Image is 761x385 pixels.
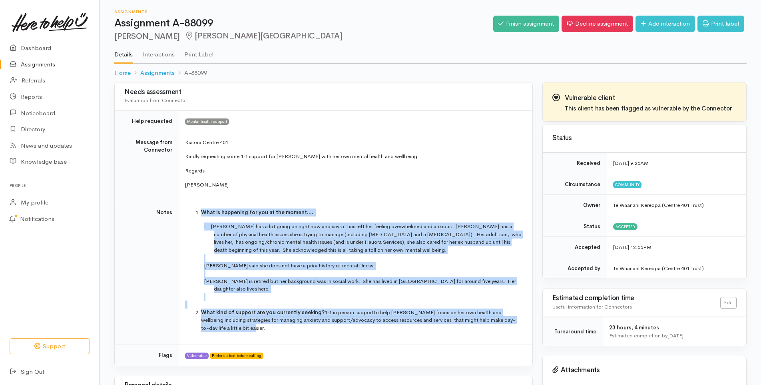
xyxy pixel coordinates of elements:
span: What is happening for you at the moment.... [201,209,313,216]
h3: Estimated completion time [552,295,720,302]
td: Accepted [543,237,607,258]
nav: breadcrumb [114,64,747,82]
a: Print label [697,16,744,32]
p: Kia ora Centre 401 [185,138,523,146]
td: Received [543,153,607,174]
span: 23 hours, 4 minutes [609,324,659,331]
td: Status [543,216,607,237]
td: Owner [543,195,607,216]
li: A-88099 [175,68,207,78]
span: Community [613,181,641,188]
a: Details [114,40,133,64]
td: Circumstance [543,174,607,195]
span: Evaluation from Connector [124,97,187,104]
td: Accepted by [543,258,607,279]
td: Te Waanahi Kereopa (Centre 401 Trust) [607,258,746,279]
div: Estimated completion by [609,332,737,340]
span: Mental health support [185,118,229,125]
span: Te Waanahi Kereopa (Centre 401 Trust) [613,202,704,209]
h3: Attachments [552,366,737,374]
span: Accepted [613,223,637,230]
a: Assignments [140,68,175,78]
a: Decline assignment [562,16,633,32]
li: to help [PERSON_NAME] focus on her own health and wellbeing including strategies for managing anx... [201,309,523,332]
h2: [PERSON_NAME] [114,32,493,41]
h3: Status [552,134,737,142]
h1: Assignment A-88099 [114,18,493,29]
a: Home [114,68,131,78]
time: [DATE] [667,332,683,339]
td: Message from Connector [115,132,179,202]
p: Regards [185,167,523,175]
span: [PERSON_NAME] said she does not have a prior history of mental illness. [204,262,375,269]
h6: Assignments [114,10,493,14]
span: What kind of support are you currently seeking? [201,309,325,316]
button: Support [10,338,90,355]
a: Add interaction [635,16,695,32]
span: Prefers a text before calling [210,353,263,359]
td: Turnaround time [543,317,603,346]
p: [PERSON_NAME] [185,181,523,189]
span: [PERSON_NAME][GEOGRAPHIC_DATA] [185,31,343,41]
time: [DATE] 9:25AM [613,160,649,166]
p: [PERSON_NAME] is retired but her background was in social work. She has lived in [GEOGRAPHIC_DATA... [214,277,523,293]
a: Interactions [142,40,175,63]
span: [PERSON_NAME] has a lot going on right now and says it has left her feeling overwhelmed and anxio... [211,223,522,253]
span: Useful information for Connectors [552,303,632,310]
time: [DATE] 12:55PM [613,244,651,251]
p: Kindly requesting some 1:1 support for [PERSON_NAME] with her own mental health and wellbeing. [185,152,523,160]
a: Finish assignment [493,16,559,32]
h3: Vulnerable client [565,94,732,102]
h6: Profile [10,180,90,191]
td: Help requested [115,111,179,132]
td: Flags [115,345,179,366]
h3: Needs assessment [124,88,523,96]
span: Vulnerable [185,353,209,359]
h4: This client has been flagged as vulnerable by the Connector [565,105,732,112]
td: Notes [115,202,179,345]
span: 1:1 in person support [325,309,374,316]
a: Edit [720,297,737,309]
span: · [204,223,211,229]
a: Print Label [184,40,213,63]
